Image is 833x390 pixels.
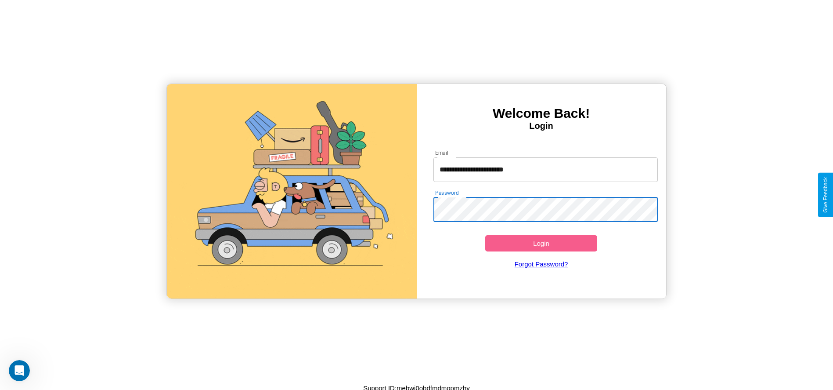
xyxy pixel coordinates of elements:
[9,360,30,381] iframe: Intercom live chat
[485,235,598,251] button: Login
[822,177,829,213] div: Give Feedback
[429,251,653,277] a: Forgot Password?
[167,84,416,299] img: gif
[417,106,666,121] h3: Welcome Back!
[417,121,666,131] h4: Login
[435,189,458,197] label: Password
[435,149,449,157] label: Email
